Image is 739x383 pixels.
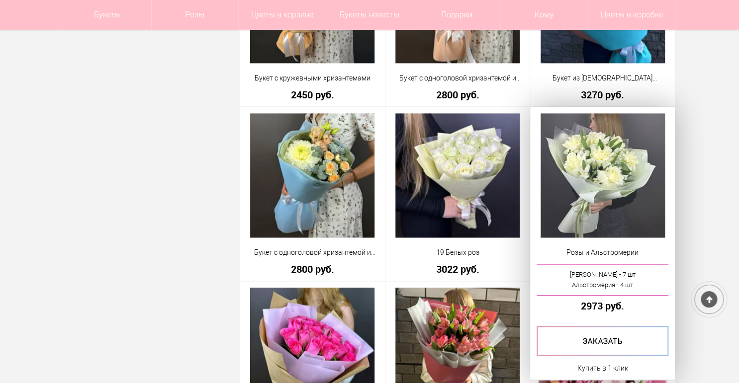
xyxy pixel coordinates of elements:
a: Букет из [DEMOGRAPHIC_DATA] кустовых [537,73,668,83]
a: Купить в 1 клик [577,362,628,374]
a: 2450 руб. [247,89,378,100]
a: 3270 руб. [537,89,668,100]
a: [PERSON_NAME] - 7 штАльстромерия - 4 шт [537,264,668,296]
a: 2800 руб. [247,264,378,274]
a: 19 Белых роз [392,247,524,258]
a: Букет с одноголовой хризантемой и эустомой [392,73,524,83]
a: 2973 руб. [537,301,668,311]
a: Розы и Альстромерии [537,247,668,258]
img: 19 Белых роз [395,113,520,237]
img: Букет с одноголовой хризантемой и эустомой в голубой упаковке [250,113,374,237]
a: 3022 руб. [392,264,524,274]
a: Букет с кружевными хризантемами [247,73,378,83]
a: 2800 руб. [392,89,524,100]
img: Розы и Альстромерии [541,113,665,237]
a: Букет с одноголовой хризантемой и эустомой в голубой упаковке [247,247,378,258]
